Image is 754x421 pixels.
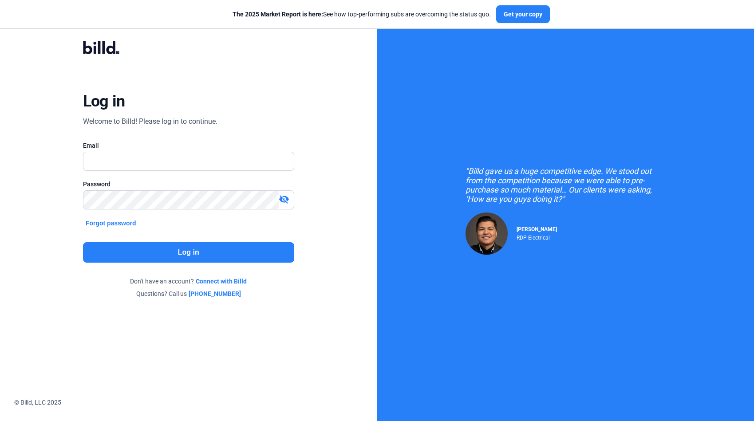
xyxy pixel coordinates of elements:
a: [PHONE_NUMBER] [189,289,241,298]
div: Password [83,180,294,189]
button: Forgot password [83,218,139,228]
div: "Billd gave us a huge competitive edge. We stood out from the competition because we were able to... [466,166,665,204]
span: [PERSON_NAME] [517,226,557,232]
div: Don't have an account? [83,277,294,286]
div: Welcome to Billd! Please log in to continue. [83,116,217,127]
mat-icon: visibility_off [279,194,289,205]
a: Connect with Billd [196,277,247,286]
button: Get your copy [496,5,550,23]
button: Log in [83,242,294,263]
div: Email [83,141,294,150]
img: Raul Pacheco [466,212,508,255]
div: Log in [83,91,125,111]
div: RDP Electrical [517,232,557,241]
span: The 2025 Market Report is here: [233,11,323,18]
div: See how top-performing subs are overcoming the status quo. [233,10,491,19]
div: Questions? Call us [83,289,294,298]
